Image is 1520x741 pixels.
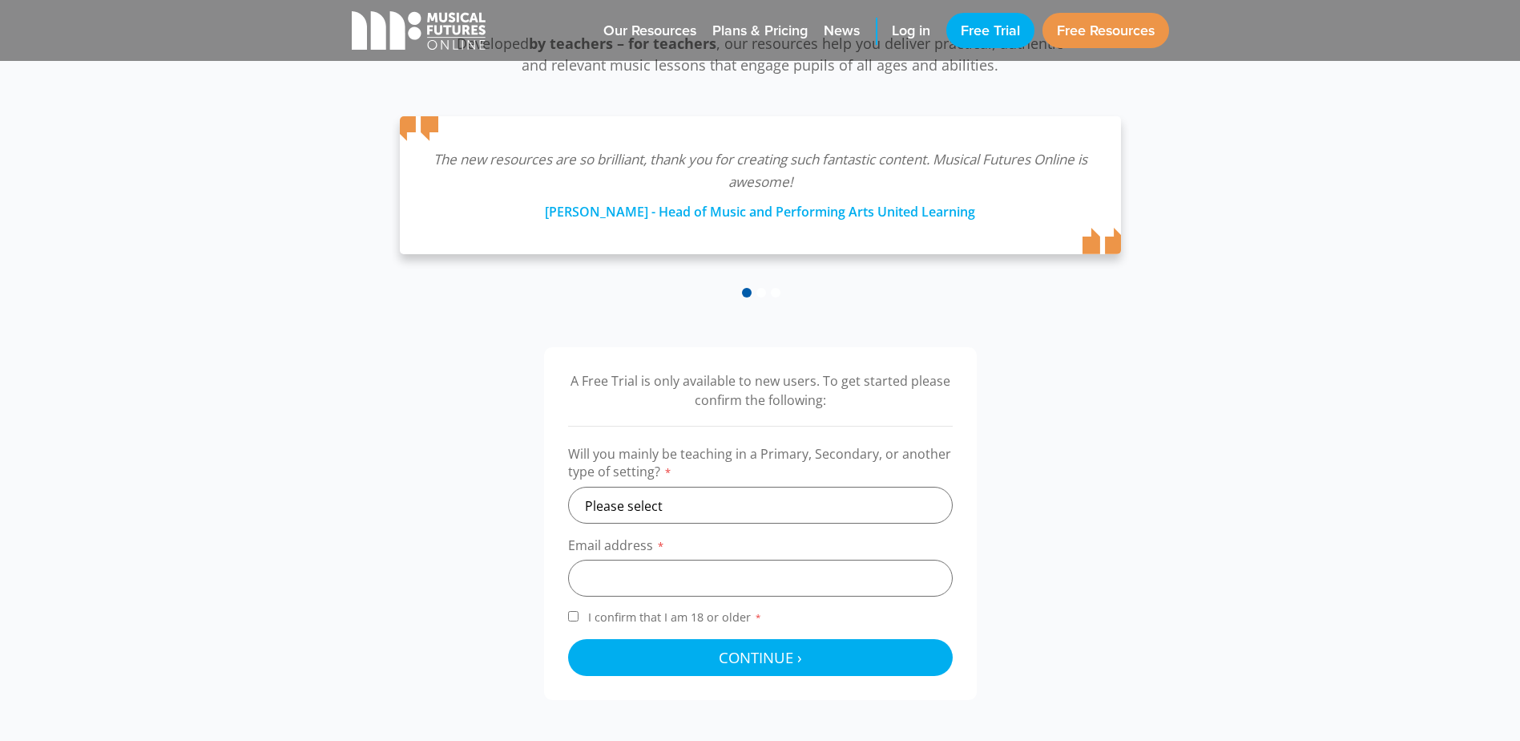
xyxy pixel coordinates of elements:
span: Our Resources [603,20,696,42]
button: Continue › [568,639,953,676]
a: Free Trial [946,13,1034,48]
p: The new resources are so brilliant, thank you for creating such fantastic content. Musical Future... [432,148,1089,193]
input: I confirm that I am 18 or older* [568,611,579,622]
label: Will you mainly be teaching in a Primary, Secondary, or another type of setting? [568,445,953,487]
span: Log in [892,20,930,42]
div: [PERSON_NAME] - Head of Music and Performing Arts United Learning [432,193,1089,222]
span: I confirm that I am 18 or older [585,609,765,625]
a: Free Resources [1042,13,1169,48]
label: Email address [568,537,953,560]
span: Continue › [719,647,802,667]
span: News [824,20,860,42]
p: A Free Trial is only available to new users. To get started please confirm the following: [568,371,953,410]
span: Plans & Pricing [712,20,808,42]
